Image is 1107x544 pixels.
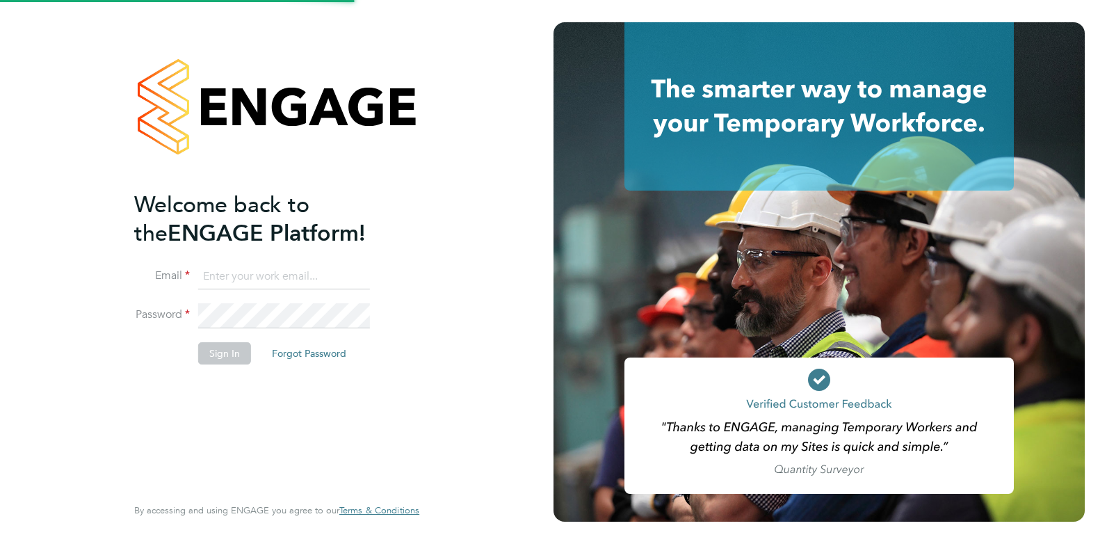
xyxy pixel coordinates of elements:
input: Enter your work email... [198,264,370,289]
button: Forgot Password [261,342,357,365]
span: Terms & Conditions [339,504,419,516]
label: Password [134,307,190,322]
button: Sign In [198,342,251,365]
span: By accessing and using ENGAGE you agree to our [134,504,419,516]
h2: ENGAGE Platform! [134,191,405,248]
span: Welcome back to the [134,191,309,247]
label: Email [134,269,190,283]
a: Terms & Conditions [339,505,419,516]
